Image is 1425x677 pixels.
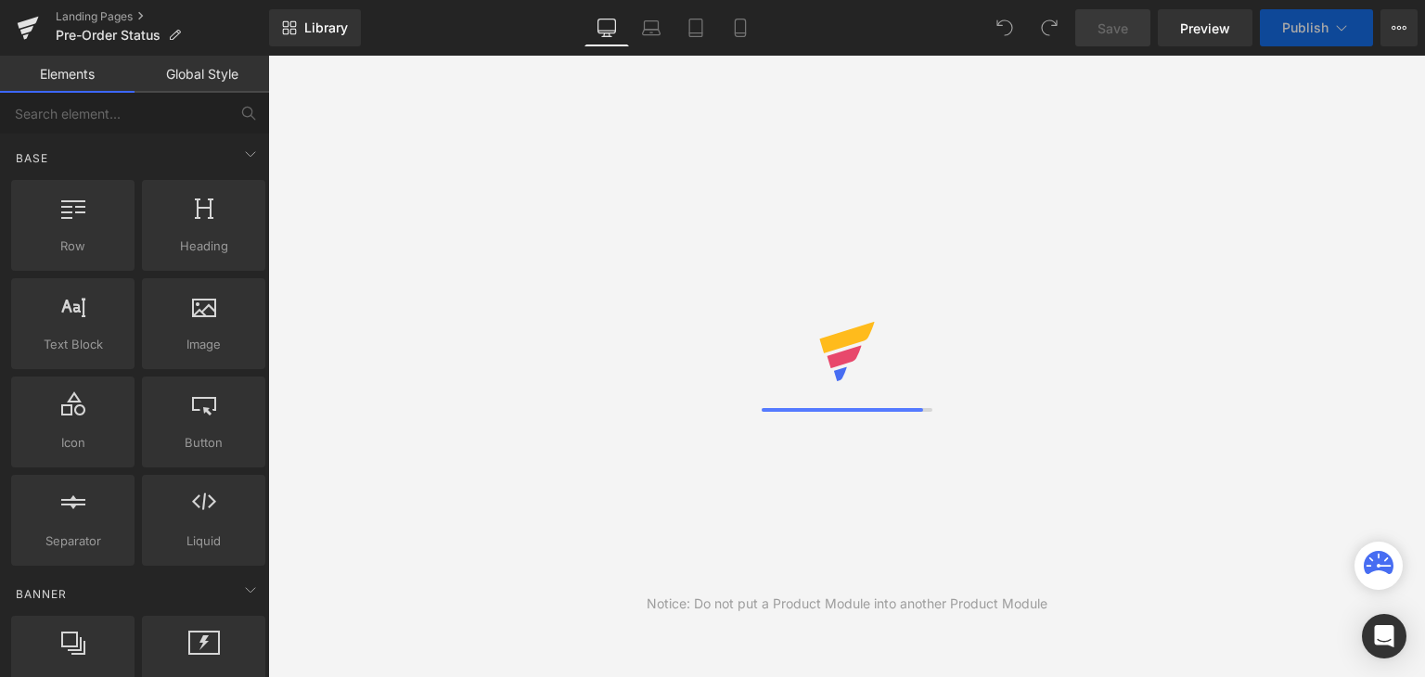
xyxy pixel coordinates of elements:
span: Heading [148,236,260,256]
div: Open Intercom Messenger [1362,614,1406,658]
a: Laptop [629,9,674,46]
a: New Library [269,9,361,46]
span: Save [1098,19,1128,38]
button: Undo [986,9,1023,46]
span: Text Block [17,335,129,354]
div: Notice: Do not put a Product Module into another Product Module [647,594,1047,614]
span: Button [148,433,260,453]
a: Global Style [135,56,269,93]
span: Liquid [148,531,260,551]
span: Separator [17,531,129,551]
a: Mobile [718,9,763,46]
span: Publish [1282,20,1329,35]
span: Icon [17,433,129,453]
a: Landing Pages [56,9,269,24]
span: Pre-Order Status [56,28,160,43]
span: Base [14,149,50,167]
span: Library [304,19,348,36]
a: Preview [1158,9,1252,46]
button: Redo [1031,9,1068,46]
button: More [1380,9,1418,46]
button: Publish [1260,9,1373,46]
a: Desktop [584,9,629,46]
span: Image [148,335,260,354]
span: Row [17,236,129,256]
a: Tablet [674,9,718,46]
span: Banner [14,585,69,603]
span: Preview [1180,19,1230,38]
